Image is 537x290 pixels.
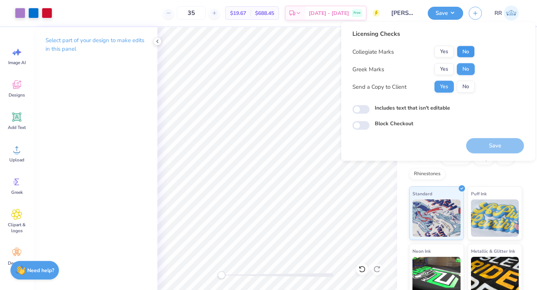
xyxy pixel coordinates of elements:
[309,9,349,17] span: [DATE] - [DATE]
[11,189,23,195] span: Greek
[457,63,475,75] button: No
[494,9,502,18] span: RR
[9,157,24,163] span: Upload
[504,6,519,21] img: Rigil Kent Ricardo
[354,10,361,16] span: Free
[352,82,406,91] div: Send a Copy to Client
[412,199,461,237] img: Standard
[4,222,29,234] span: Clipart & logos
[177,6,206,20] input: – –
[27,267,54,274] strong: Need help?
[375,120,413,127] label: Block Checkout
[218,271,225,279] div: Accessibility label
[45,36,145,53] p: Select part of your design to make edits in this panel
[8,60,26,66] span: Image AI
[471,247,515,255] span: Metallic & Glitter Ink
[457,81,475,93] button: No
[471,199,519,237] img: Puff Ink
[8,124,26,130] span: Add Text
[386,6,422,21] input: Untitled Design
[9,92,25,98] span: Designs
[375,104,450,112] label: Includes text that isn't editable
[352,65,384,73] div: Greek Marks
[412,190,432,198] span: Standard
[255,9,274,17] span: $688.45
[428,7,463,20] button: Save
[8,260,26,266] span: Decorate
[434,63,454,75] button: Yes
[352,29,475,38] div: Licensing Checks
[471,190,487,198] span: Puff Ink
[491,6,522,21] a: RR
[434,81,454,93] button: Yes
[409,168,445,180] div: Rhinestones
[434,46,454,58] button: Yes
[457,46,475,58] button: No
[412,247,431,255] span: Neon Ink
[352,47,394,56] div: Collegiate Marks
[230,9,246,17] span: $19.67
